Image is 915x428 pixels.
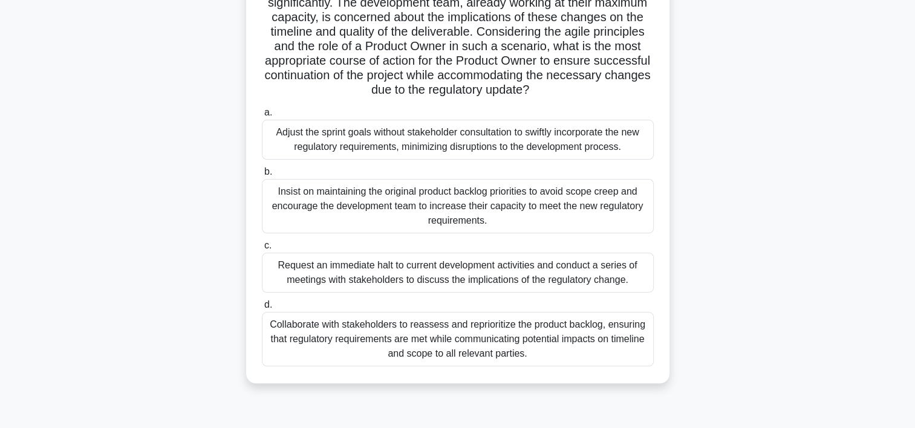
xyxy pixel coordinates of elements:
span: a. [264,107,272,117]
div: Collaborate with stakeholders to reassess and reprioritize the product backlog, ensuring that reg... [262,312,654,366]
div: Adjust the sprint goals without stakeholder consultation to swiftly incorporate the new regulator... [262,120,654,160]
div: Insist on maintaining the original product backlog priorities to avoid scope creep and encourage ... [262,179,654,233]
span: d. [264,299,272,310]
span: b. [264,166,272,177]
div: Request an immediate halt to current development activities and conduct a series of meetings with... [262,253,654,293]
span: c. [264,240,272,250]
